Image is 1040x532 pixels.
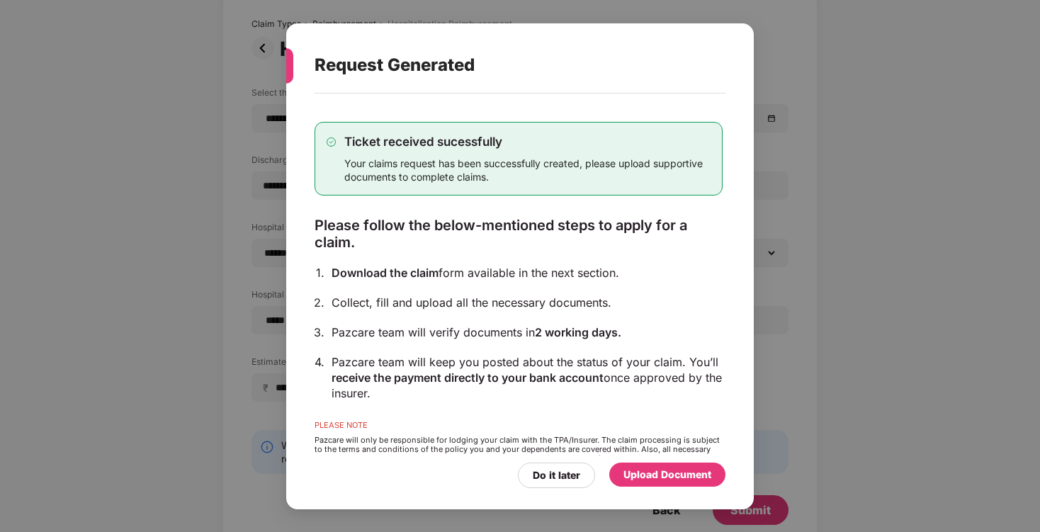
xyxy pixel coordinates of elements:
[535,324,621,339] span: 2 working days.
[344,156,711,183] div: Your claims request has been successfully created, please upload supportive documents to complete...
[332,324,723,339] div: Pazcare team will verify documents in
[314,294,324,310] div: 2.
[316,264,324,280] div: 1.
[344,133,711,149] div: Ticket received sucessfully
[315,420,723,435] div: PLEASE NOTE
[327,137,336,146] img: svg+xml;base64,PHN2ZyB4bWxucz0iaHR0cDovL3d3dy53My5vcmcvMjAwMC9zdmciIHdpZHRoPSIxMy4zMzMiIGhlaWdodD...
[314,324,324,339] div: 3.
[533,467,580,482] div: Do it later
[315,38,691,93] div: Request Generated
[332,294,723,310] div: Collect, fill and upload all the necessary documents.
[315,353,324,369] div: 4.
[332,353,723,400] div: Pazcare team will keep you posted about the status of your claim. You’ll once approved by the ins...
[332,265,439,279] span: Download the claim
[623,466,711,482] div: Upload Document
[332,264,723,280] div: form available in the next section.
[315,216,723,250] div: Please follow the below-mentioned steps to apply for a claim.
[332,370,604,384] span: receive the payment directly to your bank account
[315,435,723,472] div: Pazcare will only be responsible for lodging your claim with the TPA/Insurer. The claim processin...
